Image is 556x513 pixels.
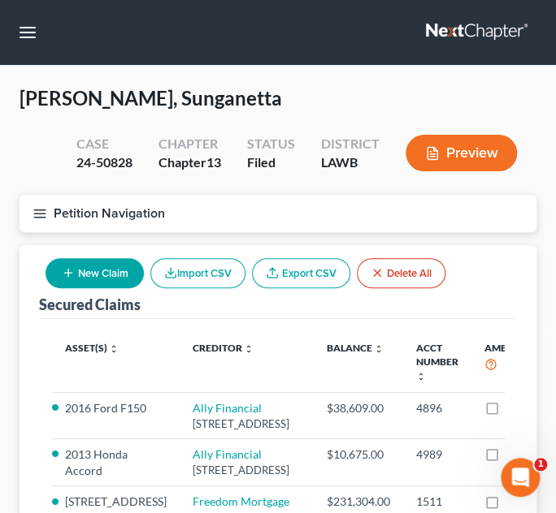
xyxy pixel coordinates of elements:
[327,342,384,354] a: Balance unfold_more
[252,258,350,288] a: Export CSV
[416,372,426,382] i: unfold_more
[76,153,132,172] div: 24-50828
[416,342,458,382] a: Acct Number unfold_more
[65,494,167,510] li: [STREET_ADDRESS]
[374,344,384,354] i: unfold_more
[244,344,254,354] i: unfold_more
[247,135,295,153] div: Status
[471,332,547,393] th: Amended
[159,153,221,172] div: Chapter
[327,446,390,463] div: $10,675.00
[416,400,458,416] div: 4896
[327,400,390,416] div: $38,609.00
[416,446,458,463] div: 4989
[321,153,380,172] div: LAWB
[193,447,262,461] a: Ally Financial
[327,494,390,510] div: $231,304.00
[65,400,167,416] li: 2016 Ford F150
[76,135,132,153] div: Case
[247,153,295,172] div: Filed
[357,258,445,288] button: Delete All
[406,135,517,171] button: Preview
[206,154,221,170] span: 13
[150,258,245,288] button: Import CSV
[193,463,301,478] div: [STREET_ADDRESS]
[20,86,282,110] span: [PERSON_NAME], Sunganetta
[20,195,536,232] button: Petition Navigation
[109,344,119,354] i: unfold_more
[65,446,167,479] li: 2013 Honda Accord
[46,258,144,288] button: New Claim
[534,458,547,471] span: 1
[193,416,301,432] div: [STREET_ADDRESS]
[501,458,540,497] iframe: Intercom live chat
[321,135,380,153] div: District
[39,295,141,314] div: Secured Claims
[159,135,221,153] div: Chapter
[416,494,458,510] div: 1511
[65,342,119,354] a: Asset(s) unfold_more
[193,342,254,354] a: Creditor unfold_more
[193,401,262,415] a: Ally Financial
